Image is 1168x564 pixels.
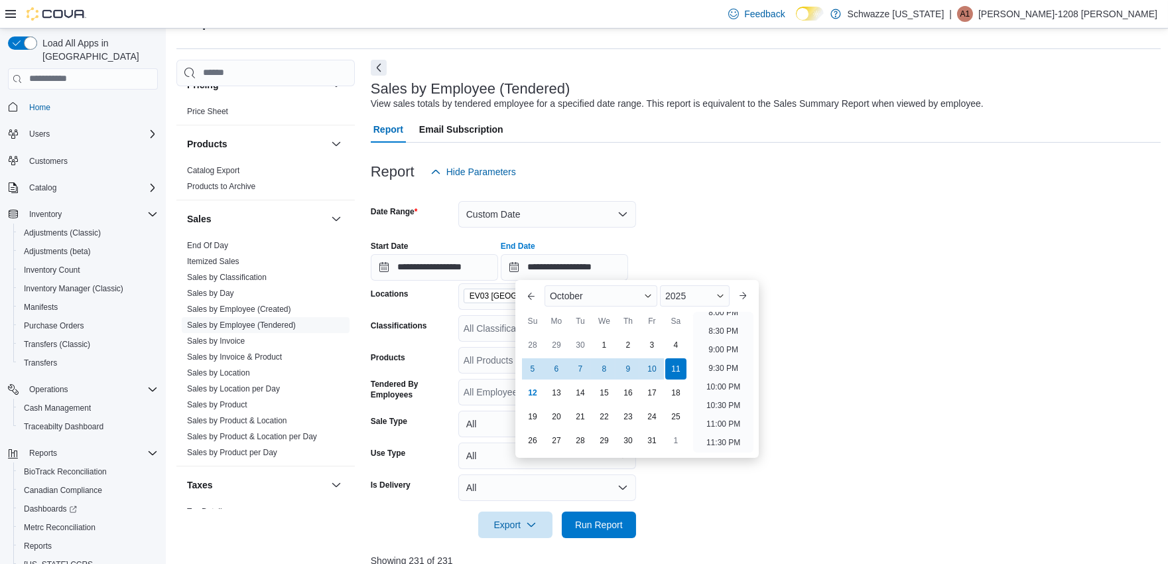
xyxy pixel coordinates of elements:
div: Sa [665,311,686,332]
span: Home [29,102,50,113]
button: Custom Date [458,201,636,228]
span: Catalog [24,180,158,196]
h3: Sales [187,212,212,226]
span: Metrc Reconciliation [19,520,158,535]
button: Traceabilty Dashboard [13,417,163,436]
div: day-22 [594,406,615,427]
button: Reports [3,444,163,462]
span: Metrc Reconciliation [24,522,96,533]
a: Inventory Manager (Classic) [19,281,129,297]
input: Press the down key to open a popover containing a calendar. [371,254,498,281]
p: Schwazze [US_STATE] [848,6,944,22]
span: Home [24,99,158,115]
span: Transfers (Classic) [19,336,158,352]
label: Use Type [371,448,405,458]
div: day-6 [546,358,567,380]
span: Adjustments (beta) [24,246,91,257]
input: Dark Mode [796,7,824,21]
a: Transfers [19,355,62,371]
label: End Date [501,241,535,251]
div: day-14 [570,382,591,403]
p: [PERSON_NAME]-1208 [PERSON_NAME] [978,6,1157,22]
span: A1 [960,6,970,22]
li: 8:00 PM [703,305,744,320]
button: Manifests [13,298,163,317]
span: Catalog Export [187,165,239,176]
span: Cash Management [19,400,158,416]
a: Reports [19,538,57,554]
button: Reports [24,445,62,461]
span: Manifests [19,299,158,315]
li: 10:00 PM [701,379,746,395]
button: Next month [732,285,753,307]
span: Customers [24,153,158,169]
label: Start Date [371,241,409,251]
a: Dashboards [19,501,82,517]
div: Tu [570,311,591,332]
div: day-29 [546,334,567,356]
button: Operations [3,380,163,399]
div: day-24 [641,406,663,427]
span: Email Subscription [419,116,503,143]
div: day-27 [546,430,567,451]
span: Transfers (Classic) [24,339,90,350]
a: Sales by Product per Day [187,448,277,457]
button: Canadian Compliance [13,481,163,500]
a: Sales by Product & Location per Day [187,432,317,441]
a: Purchase Orders [19,318,90,334]
button: Products [328,136,344,152]
div: day-11 [665,358,686,380]
span: End Of Day [187,240,228,251]
div: day-29 [594,430,615,451]
span: Purchase Orders [19,318,158,334]
span: Sales by Employee (Tendered) [187,320,296,330]
span: Users [29,129,50,139]
span: Operations [29,384,68,395]
a: Manifests [19,299,63,315]
label: Sale Type [371,416,407,427]
div: day-15 [594,382,615,403]
div: October, 2025 [521,333,688,453]
span: Products to Archive [187,181,255,192]
span: Sales by Day [187,288,234,299]
span: Report [373,116,403,143]
span: Inventory Manager (Classic) [19,281,158,297]
a: Transfers (Classic) [19,336,96,352]
li: 11:00 PM [701,416,746,432]
span: Sales by Location per Day [187,384,280,394]
div: Th [617,311,639,332]
span: Transfers [19,355,158,371]
div: day-5 [522,358,543,380]
li: 10:30 PM [701,397,746,413]
a: Feedback [723,1,790,27]
div: Su [522,311,543,332]
button: Customers [3,151,163,171]
button: Run Report [562,512,636,538]
div: day-26 [522,430,543,451]
div: day-18 [665,382,686,403]
span: BioTrack Reconciliation [24,466,107,477]
div: View sales totals by tendered employee for a specified date range. This report is equivalent to t... [371,97,984,111]
a: Sales by Location per Day [187,384,280,393]
button: Hide Parameters [425,159,521,185]
a: Traceabilty Dashboard [19,419,109,435]
div: day-28 [570,430,591,451]
div: day-12 [522,382,543,403]
button: Metrc Reconciliation [13,518,163,537]
button: Operations [24,382,74,397]
span: Catalog [29,182,56,193]
span: Export [486,512,545,538]
span: Sales by Location [187,368,250,378]
div: day-30 [617,430,639,451]
span: Manifests [24,302,58,313]
span: Sales by Invoice [187,336,245,346]
span: Sales by Product & Location per Day [187,431,317,442]
span: EV03 West Central [464,289,590,303]
label: Is Delivery [371,480,411,490]
button: Adjustments (beta) [13,242,163,261]
button: Inventory Count [13,261,163,279]
button: Transfers [13,354,163,372]
li: 8:30 PM [703,323,744,339]
a: BioTrack Reconciliation [19,464,112,480]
